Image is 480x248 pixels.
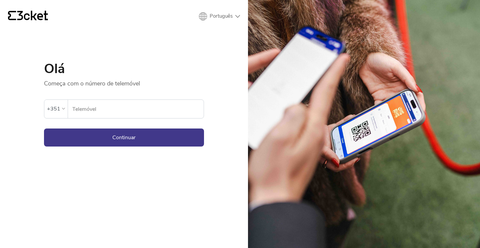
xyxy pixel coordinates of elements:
h1: Olá [44,62,204,75]
div: +351 [47,104,60,114]
p: Começa com o número de telemóvel [44,75,204,87]
label: Telemóvel [68,100,204,118]
input: Telemóvel [72,100,204,118]
g: {' '} [8,11,16,20]
a: {' '} [8,11,48,22]
button: Continuar [44,129,204,147]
